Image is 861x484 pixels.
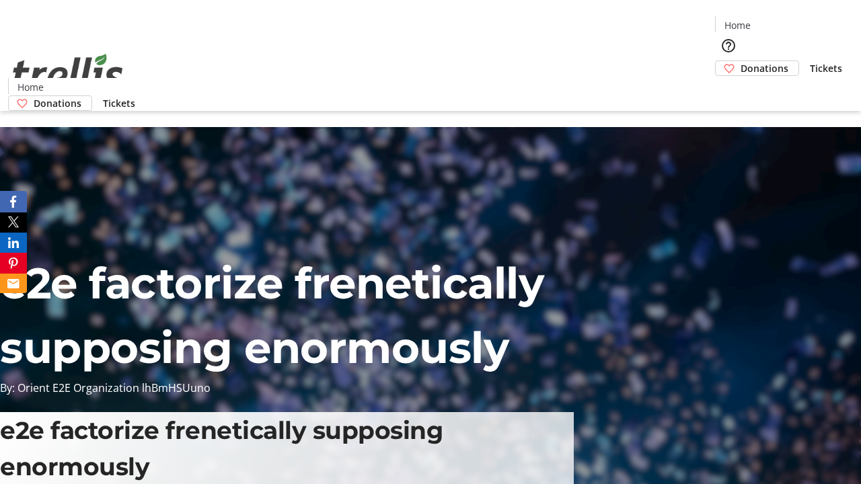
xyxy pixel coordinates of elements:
[8,95,92,111] a: Donations
[8,39,128,106] img: Orient E2E Organization lhBmHSUuno's Logo
[716,18,759,32] a: Home
[724,18,751,32] span: Home
[715,32,742,59] button: Help
[34,96,81,110] span: Donations
[810,61,842,75] span: Tickets
[9,80,52,94] a: Home
[715,76,742,103] button: Cart
[103,96,135,110] span: Tickets
[17,80,44,94] span: Home
[741,61,788,75] span: Donations
[715,61,799,76] a: Donations
[92,96,146,110] a: Tickets
[799,61,853,75] a: Tickets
